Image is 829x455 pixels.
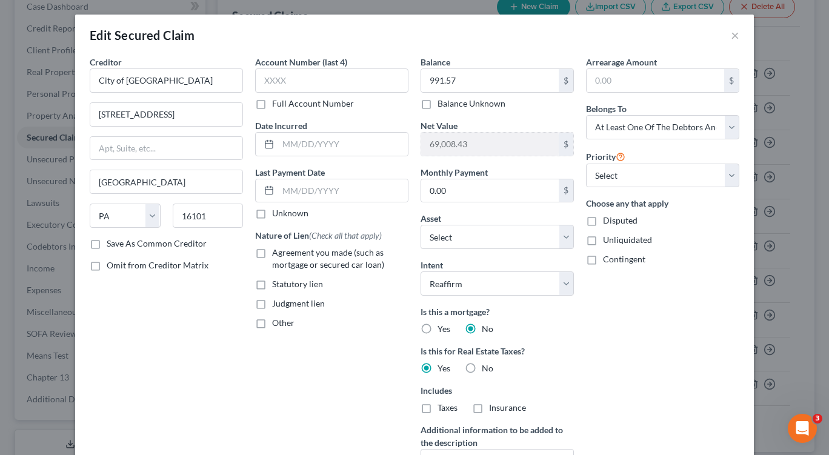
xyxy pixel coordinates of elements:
span: Statutory lien [272,279,323,289]
button: × [731,28,739,42]
input: MM/DD/YYYY [278,133,408,156]
label: Account Number (last 4) [255,56,347,68]
div: Edit Secured Claim [90,27,195,44]
input: 0.00 [421,133,559,156]
span: Disputed [603,215,638,225]
span: Creditor [90,57,122,67]
span: No [482,324,493,334]
input: 0.00 [421,179,559,202]
div: $ [559,133,573,156]
input: XXXX [255,68,408,93]
span: Judgment lien [272,298,325,308]
label: Last Payment Date [255,166,325,179]
label: Save As Common Creditor [107,237,207,250]
input: Enter zip... [173,204,244,228]
span: Belongs To [586,104,627,114]
span: Contingent [603,254,645,264]
label: Is this a mortgage? [421,305,574,318]
input: 0.00 [421,69,559,92]
label: Is this for Real Estate Taxes? [421,345,574,357]
label: Unknown [272,207,308,219]
label: Priority [586,149,625,164]
label: Nature of Lien [255,229,382,242]
iframe: Intercom live chat [788,414,817,443]
span: Yes [438,324,450,334]
span: Unliquidated [603,234,652,245]
div: $ [724,69,739,92]
div: $ [559,179,573,202]
label: Net Value [421,119,458,132]
label: Balance Unknown [438,98,505,110]
span: Asset [421,213,441,224]
label: Choose any that apply [586,197,739,210]
span: Agreement you made (such as mortgage or secured car loan) [272,247,384,270]
label: Monthly Payment [421,166,488,179]
input: MM/DD/YYYY [278,179,408,202]
span: Omit from Creditor Matrix [107,260,208,270]
input: Apt, Suite, etc... [90,137,242,160]
span: Insurance [489,402,526,413]
input: Search creditor by name... [90,68,243,93]
label: Date Incurred [255,119,307,132]
input: Enter city... [90,170,242,193]
label: Balance [421,56,450,68]
span: (Check all that apply) [309,230,382,241]
span: Other [272,317,295,328]
label: Intent [421,259,443,271]
label: Arrearage Amount [586,56,657,68]
span: Yes [438,363,450,373]
span: Taxes [438,402,458,413]
input: Enter address... [90,103,242,126]
span: 3 [813,414,822,423]
span: No [482,363,493,373]
div: $ [559,69,573,92]
input: 0.00 [587,69,724,92]
label: Includes [421,384,574,397]
label: Additional information to be added to the description [421,423,574,449]
label: Full Account Number [272,98,354,110]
